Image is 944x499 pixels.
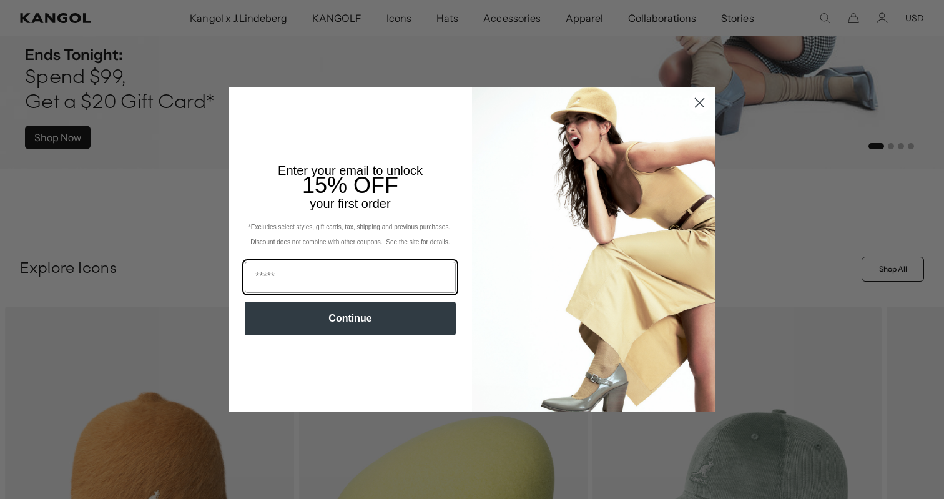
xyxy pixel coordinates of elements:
span: your first order [310,197,390,210]
span: 15% OFF [302,172,398,198]
button: Continue [245,302,456,335]
span: Enter your email to unlock [278,164,423,177]
input: Email [245,262,456,293]
img: 93be19ad-e773-4382-80b9-c9d740c9197f.jpeg [472,87,715,412]
span: *Excludes select styles, gift cards, tax, shipping and previous purchases. Discount does not comb... [248,224,452,245]
button: Close dialog [689,92,710,114]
